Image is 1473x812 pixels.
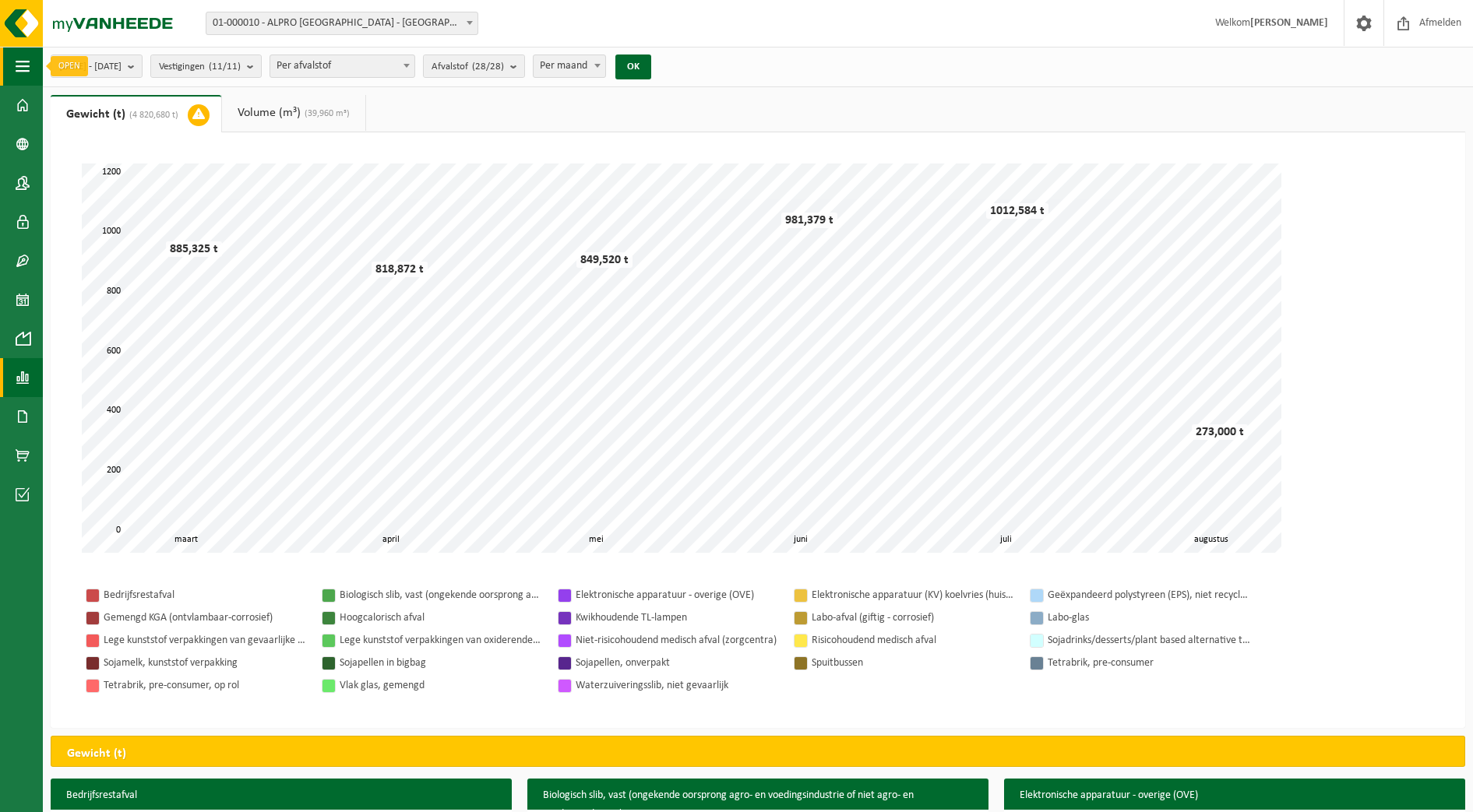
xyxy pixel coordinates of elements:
div: Niet-risicohoudend medisch afval (zorgcentra) [576,631,778,650]
div: Sojadrinks/desserts/plant based alternative to yoghurt (FCA) bestemming diervoeder [1048,631,1250,650]
button: Afvalstof(28/28) [423,54,525,78]
span: (39,960 m³) [301,109,350,118]
div: 1012,584 t [986,203,1048,219]
div: Geëxpandeerd polystyreen (EPS), niet recycleerbaar [1048,585,1250,605]
div: Labo-afval (giftig - corrosief) [812,608,1014,627]
button: Vestigingen(11/11) [150,54,262,78]
span: Afvalstof [432,55,504,79]
div: Tetrabrik, pre-consumer [1048,653,1250,673]
div: Sojapellen in bigbag [340,653,542,673]
span: Per maand [533,54,606,78]
div: Vlak glas, gemengd [340,676,542,695]
div: Biologisch slib, vast (ongekende oorsprong agro- en voedingsindustrie of niet agro- en voedingsin... [340,585,542,605]
div: 885,325 t [166,241,222,257]
div: Labo-glas [1048,608,1250,627]
div: Kwikhoudende TL-lampen [576,608,778,627]
a: Volume (m³) [222,95,365,131]
span: Per maand [534,55,605,77]
count: (11/11) [209,62,241,72]
div: Bedrijfsrestafval [104,585,306,605]
div: 849,520 t [576,252,633,268]
div: Spuitbussen [812,653,1014,673]
div: Hoogcalorisch afval [340,608,542,627]
a: Gewicht (t) [51,95,221,132]
div: Risicohoudend medisch afval [812,631,1014,650]
count: (28/28) [472,62,504,72]
span: Per afvalstof [270,55,414,77]
div: 818,872 t [372,262,428,277]
button: [DATE] - [DATE] [51,54,143,78]
div: Tetrabrik, pre-consumer, op rol [104,676,306,695]
div: Sojamelk, kunststof verpakking [104,653,306,673]
div: 273,000 t [1192,424,1248,440]
div: Lege kunststof verpakkingen van gevaarlijke stoffen [104,631,306,650]
div: Elektronische apparatuur (KV) koelvries (huishoudelijk) [812,585,1014,605]
button: OK [615,54,651,79]
div: 981,379 t [781,213,837,228]
span: 01-000010 - ALPRO NV - WEVELGEM [206,12,478,35]
div: Gemengd KGA (ontvlambaar-corrosief) [104,608,306,627]
span: Per afvalstof [270,54,415,78]
div: Lege kunststof verpakkingen van oxiderende stoffen [340,631,542,650]
span: Vestigingen [159,55,241,79]
span: [DATE] - [DATE] [59,55,122,79]
span: (4 820,680 t) [125,111,178,120]
div: Waterzuiveringsslib, niet gevaarlijk [576,676,778,695]
div: Sojapellen, onverpakt [576,653,778,673]
strong: [PERSON_NAME] [1250,17,1328,29]
h2: Gewicht (t) [51,736,142,771]
div: Elektronische apparatuur - overige (OVE) [576,585,778,605]
span: 01-000010 - ALPRO NV - WEVELGEM [206,12,477,34]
